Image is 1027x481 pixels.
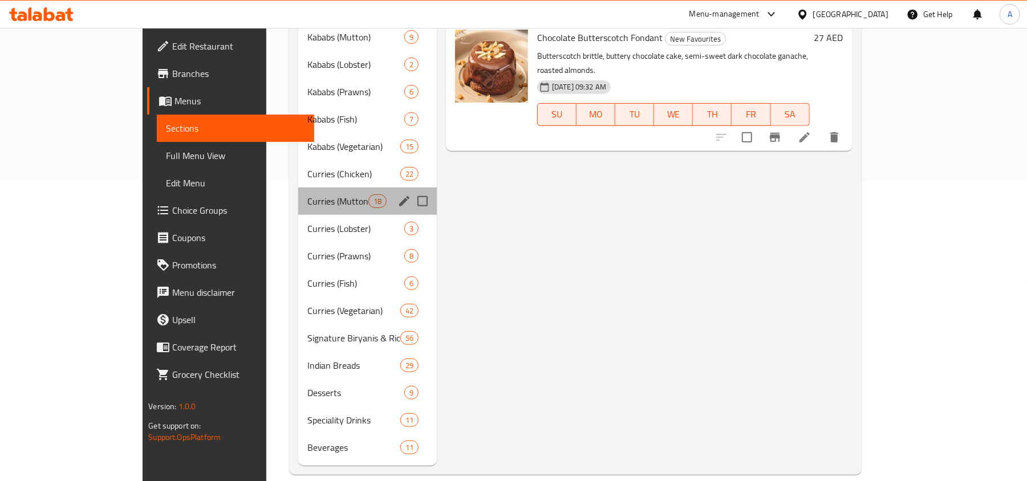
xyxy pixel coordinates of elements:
[581,106,611,123] span: MO
[147,279,314,306] a: Menu disclaimer
[307,194,368,208] div: Curries (Mutton)
[307,140,400,153] span: Kababs (Vegetarian)
[172,258,305,272] span: Promotions
[166,176,305,190] span: Edit Menu
[172,67,305,80] span: Branches
[1008,8,1012,21] span: A
[307,167,400,181] span: Curries (Chicken)
[147,251,314,279] a: Promotions
[404,386,419,400] div: items
[537,29,663,46] span: Chocolate Butterscotch Fondant
[542,106,572,123] span: SU
[157,169,314,197] a: Edit Menu
[813,8,888,21] div: [GEOGRAPHIC_DATA]
[400,140,419,153] div: items
[172,368,305,381] span: Grocery Checklist
[401,442,418,453] span: 11
[172,286,305,299] span: Menu disclaimer
[697,106,727,123] span: TH
[298,23,437,51] div: Kababs (Mutton)9
[798,131,811,144] a: Edit menu item
[307,249,404,263] span: Curries (Prawns)
[298,133,437,160] div: Kababs (Vegetarian)15
[659,106,688,123] span: WE
[157,142,314,169] a: Full Menu View
[298,105,437,133] div: Kababs (Fish)7
[396,193,413,210] button: edit
[620,106,650,123] span: TU
[404,58,419,71] div: items
[307,30,404,44] span: Kababs (Mutton)
[307,386,404,400] div: Desserts
[369,196,386,207] span: 18
[172,340,305,354] span: Coverage Report
[401,305,418,316] span: 42
[307,331,400,345] span: Signature Biryanis & Rice
[405,59,418,70] span: 2
[404,85,419,99] div: items
[368,194,387,208] div: items
[147,197,314,224] a: Choice Groups
[401,169,418,180] span: 22
[821,124,848,151] button: delete
[693,103,732,126] button: TH
[307,58,404,71] span: Kababs (Lobster)
[178,399,196,414] span: 1.0.0
[405,278,418,289] span: 6
[148,430,221,445] a: Support.OpsPlatform
[405,87,418,97] span: 6
[405,32,418,43] span: 9
[400,331,419,345] div: items
[147,32,314,60] a: Edit Restaurant
[298,78,437,105] div: Kababs (Prawns)6
[689,7,760,21] div: Menu-management
[547,81,611,92] span: [DATE] 09:32 AM
[577,103,615,126] button: MO
[736,106,766,123] span: FR
[776,106,805,123] span: SA
[615,103,654,126] button: TU
[400,413,419,427] div: items
[172,231,305,244] span: Coupons
[405,251,418,262] span: 8
[455,30,528,103] img: Chocolate Butterscotch Fondant
[174,94,305,108] span: Menus
[814,30,843,46] h6: 27 AED
[307,85,404,99] span: Kababs (Prawns)
[298,434,437,461] div: Beverages11
[298,160,437,187] div: Curries (Chicken)22
[665,32,726,46] div: New Favourites
[172,203,305,217] span: Choice Groups
[404,222,419,235] div: items
[404,112,419,126] div: items
[400,304,419,317] div: items
[307,358,400,372] div: Indian Breads
[147,361,314,388] a: Grocery Checklist
[405,223,418,234] span: 3
[654,103,693,126] button: WE
[400,441,419,454] div: items
[166,121,305,135] span: Sections
[404,30,419,44] div: items
[404,276,419,290] div: items
[771,103,810,126] button: SA
[307,413,400,427] span: Speciality Drinks
[148,418,201,433] span: Get support on:
[307,112,404,126] span: Kababs (Fish)
[147,60,314,87] a: Branches
[405,388,418,398] span: 9
[307,276,404,290] div: Curries (Fish)
[298,352,437,379] div: Indian Breads29
[166,149,305,162] span: Full Menu View
[401,333,418,344] span: 56
[298,270,437,297] div: Curries (Fish)6
[405,114,418,125] span: 7
[147,306,314,333] a: Upsell
[298,379,437,406] div: Desserts9
[148,399,176,414] span: Version:
[400,358,419,372] div: items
